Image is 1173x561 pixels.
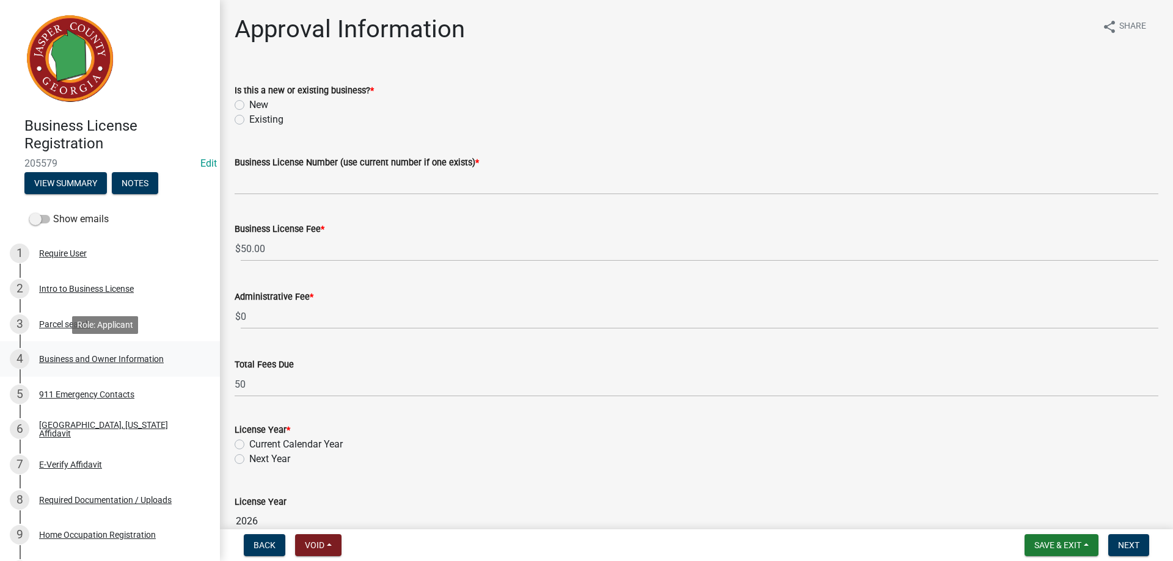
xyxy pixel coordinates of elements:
[10,455,29,474] div: 7
[235,498,287,507] label: License Year
[1118,540,1139,550] span: Next
[305,540,324,550] span: Void
[24,157,195,169] span: 205579
[39,249,87,258] div: Require User
[10,490,29,510] div: 8
[1025,534,1098,556] button: Save & Exit
[39,355,164,363] div: Business and Owner Information
[24,179,107,189] wm-modal-confirm: Summary
[249,98,268,112] label: New
[235,87,374,95] label: Is this a new or existing business?
[249,437,343,452] label: Current Calendar Year
[39,284,134,293] div: Intro to Business License
[39,530,156,539] div: Home Occupation Registration
[24,13,116,104] img: Jasper County, Georgia
[10,314,29,334] div: 3
[24,172,107,194] button: View Summary
[39,496,172,504] div: Required Documentation / Uploads
[72,316,138,334] div: Role: Applicant
[235,426,290,435] label: License Year
[235,236,241,261] span: $
[39,421,200,438] div: [GEOGRAPHIC_DATA], [US_STATE] Affidavit
[10,244,29,263] div: 1
[1034,540,1081,550] span: Save & Exit
[10,349,29,369] div: 4
[235,15,465,44] h1: Approval Information
[235,293,313,302] label: Administrative Fee
[24,117,210,153] h4: Business License Registration
[249,112,283,127] label: Existing
[235,159,479,167] label: Business License Number (use current number if one exists)
[29,212,109,226] label: Show emails
[10,385,29,404] div: 5
[1119,20,1146,34] span: Share
[1108,534,1149,556] button: Next
[39,390,134,399] div: 911 Emergency Contacts
[235,225,324,234] label: Business License Fee
[295,534,342,556] button: Void
[200,157,217,169] wm-modal-confirm: Edit Application Number
[1102,20,1117,34] i: share
[244,534,285,556] button: Back
[39,460,102,469] div: E-Verify Affidavit
[1092,15,1156,38] button: shareShare
[235,304,241,329] span: $
[112,179,158,189] wm-modal-confirm: Notes
[10,279,29,299] div: 2
[10,419,29,439] div: 6
[10,525,29,545] div: 9
[39,320,90,328] div: Parcel search
[200,157,217,169] a: Edit
[254,540,276,550] span: Back
[235,361,294,369] label: Total Fees Due
[249,452,290,466] label: Next Year
[112,172,158,194] button: Notes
